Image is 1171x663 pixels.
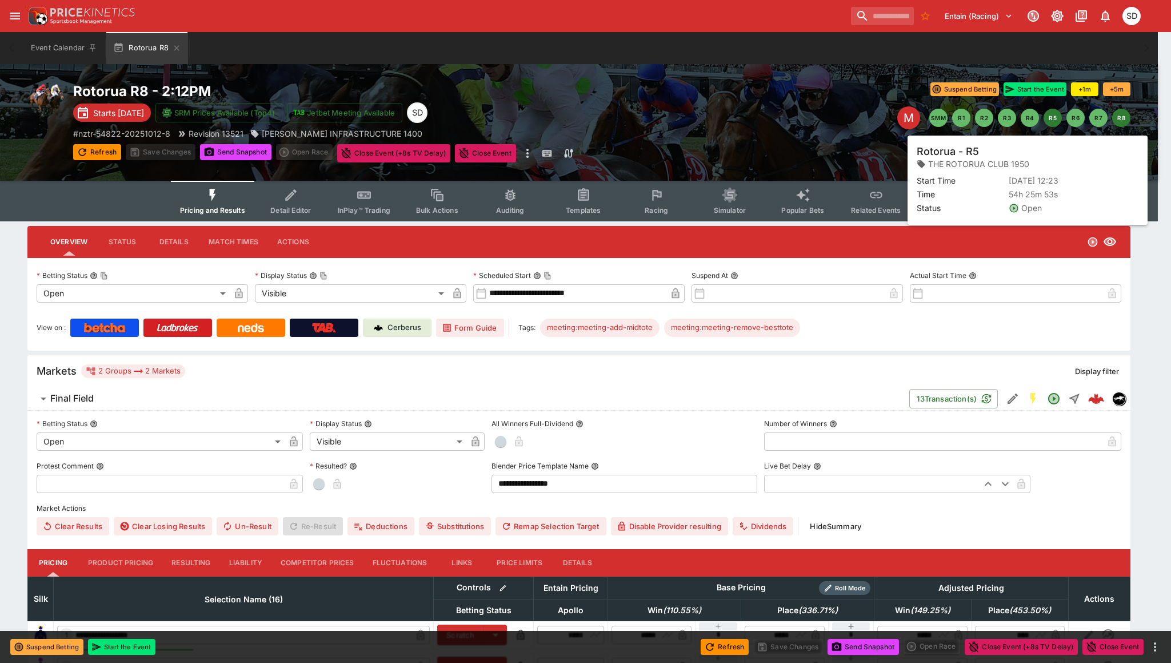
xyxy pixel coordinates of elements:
[287,103,402,122] button: Jetbet Meeting Available
[897,106,920,129] div: Edit Meeting
[283,517,343,535] span: Re-Result
[491,461,589,471] p: Blender Price Template Name
[157,323,198,332] img: Ladbrokes
[434,577,534,599] th: Controls
[37,461,94,471] p: Protest Comment
[189,128,243,140] p: Revision 13521
[765,604,850,617] span: excl. Emergencies (300.10%)
[963,145,1130,162] div: Start From
[1023,388,1044,409] button: SGM Enabled
[1088,391,1104,407] img: logo-cerberus--red.svg
[965,639,1078,655] button: Close Event (+8s TV Delay)
[271,549,363,577] button: Competitor Prices
[909,389,998,408] button: 13Transaction(s)
[84,323,125,332] img: Betcha
[276,144,333,160] div: split button
[419,517,491,535] button: Substitutions
[664,319,800,337] div: Betting Target: cerberus
[255,284,448,303] div: Visible
[100,272,108,280] button: Copy To Clipboard
[518,319,535,337] label: Tags:
[1068,577,1130,621] th: Actions
[5,6,25,26] button: open drawer
[1009,604,1051,617] em: ( 453.50 %)
[976,604,1064,617] span: excl. Emergencies (401.99%)
[551,549,603,577] button: Details
[495,517,606,535] button: Remap Selection Target
[37,419,87,428] p: Betting Status
[1085,387,1108,410] a: 20887e23-a3f5-448d-a67f-b338683037ca
[106,32,188,64] button: Rotorua R8
[436,319,504,337] a: Form Guide
[910,271,966,280] p: Actual Start Time
[1023,6,1044,26] button: Connected to PK
[922,206,978,215] span: System Controls
[1103,82,1130,96] button: +5m
[37,364,77,378] h5: Markets
[31,626,50,644] img: runner 1
[798,604,838,617] em: ( 336.71 %)
[24,32,104,64] button: Event Calendar
[312,323,336,332] img: TabNZ
[10,639,83,655] button: Suspend Betting
[521,144,534,162] button: more
[37,432,285,451] div: Open
[310,432,466,451] div: Visible
[534,599,608,621] th: Apollo
[255,271,307,280] p: Display Status
[93,107,144,119] p: Starts [DATE]
[1068,362,1126,380] button: Display filter
[347,517,414,535] button: Deductions
[387,322,421,334] p: Cerberus
[1095,6,1116,26] button: Notifications
[73,144,121,160] button: Refresh
[1119,3,1144,29] button: Stuart Dibb
[217,517,278,535] button: Un-Result
[930,82,999,96] button: Suspend Betting
[25,5,48,27] img: PriceKinetics Logo
[310,419,362,428] p: Display Status
[1088,391,1104,407] div: 20887e23-a3f5-448d-a67f-b338683037ca
[828,639,899,655] button: Send Snapshot
[982,148,1013,160] p: Overtype
[566,206,601,215] span: Templates
[171,181,987,221] div: Event type filters
[851,7,914,25] input: search
[1089,109,1108,127] button: R7
[1087,236,1098,248] svg: Open
[250,128,422,140] div: CAMPBELL INFRASTRUCTURE 1400
[645,206,668,215] span: Racing
[1021,109,1039,127] button: R4
[664,322,800,334] span: meeting:meeting-remove-besttote
[97,228,148,256] button: Status
[319,272,327,280] button: Copy To Clipboard
[267,228,319,256] button: Actions
[86,364,181,378] div: 2 Groups 2 Markets
[1047,392,1061,406] svg: Open
[819,581,870,595] div: Show/hide Price Roll mode configuration.
[882,604,963,617] span: excl. Emergencies (133.96%)
[487,549,551,577] button: Price Limits
[1089,148,1125,160] p: Auto-Save
[416,206,458,215] span: Bulk Actions
[1071,82,1098,96] button: +1m
[73,128,170,140] p: Copy To Clipboard
[543,272,551,280] button: Copy To Clipboard
[50,392,94,404] h6: Final Field
[929,109,948,127] button: SMM
[1002,388,1023,409] button: Edit Detail
[443,604,524,617] span: Betting Status
[1113,392,1125,405] img: nztr
[28,577,54,621] th: Silk
[701,639,749,655] button: Refresh
[114,517,212,535] button: Clear Losing Results
[1004,82,1066,96] button: Start the Event
[148,228,199,256] button: Details
[692,271,728,280] p: Suspend At
[540,319,660,337] div: Betting Target: cerberus
[1044,388,1064,409] button: Open
[1036,148,1065,160] p: Override
[952,109,970,127] button: R1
